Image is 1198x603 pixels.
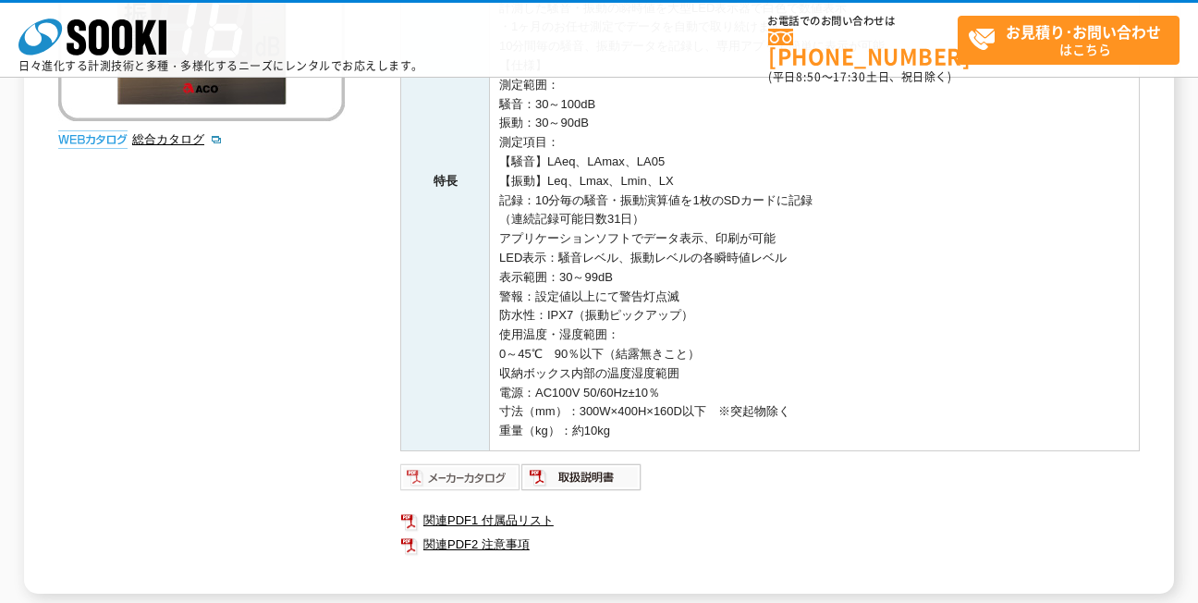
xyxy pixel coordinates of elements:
span: 17:30 [833,68,866,85]
span: 8:50 [796,68,822,85]
p: 日々進化する計測技術と多種・多様化するニーズにレンタルでお応えします。 [18,60,423,71]
a: メーカーカタログ [400,474,521,488]
img: メーカーカタログ [400,462,521,492]
span: はこちら [968,17,1179,63]
a: [PHONE_NUMBER] [768,29,958,67]
a: お見積り･お問い合わせはこちら [958,16,1180,65]
strong: お見積り･お問い合わせ [1006,20,1161,43]
a: 関連PDF1 付属品リスト [400,509,1140,533]
span: (平日 ～ 土日、祝日除く) [768,68,951,85]
img: webカタログ [58,130,128,149]
a: 総合カタログ [132,132,223,146]
a: 取扱説明書 [521,474,642,488]
img: 取扱説明書 [521,462,642,492]
a: 関連PDF2 注意事項 [400,533,1140,557]
span: お電話でのお問い合わせは [768,16,958,27]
